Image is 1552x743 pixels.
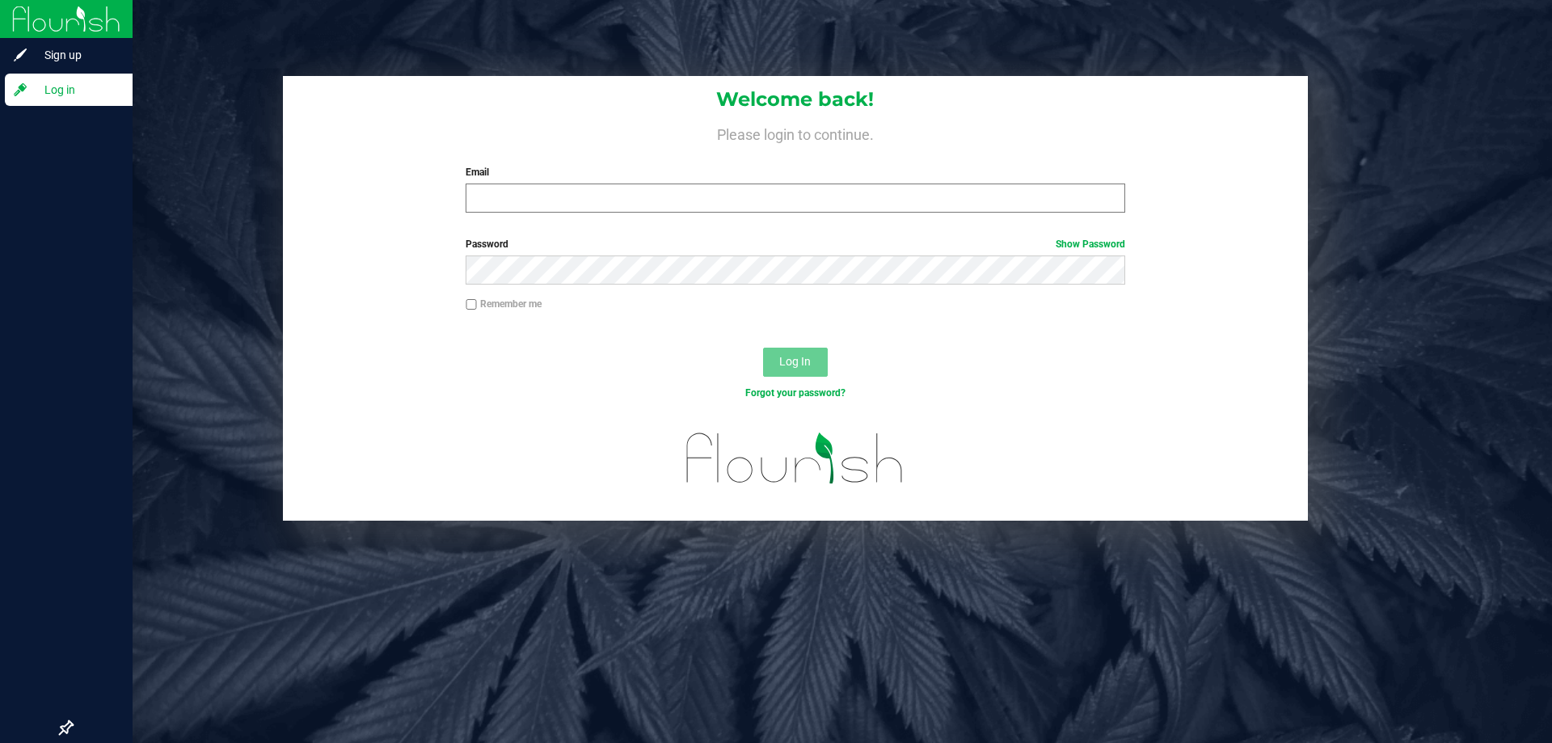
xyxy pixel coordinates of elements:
a: Show Password [1056,239,1125,250]
span: Log in [28,80,125,99]
img: flourish_logo.svg [667,417,923,500]
h4: Please login to continue. [283,123,1308,142]
input: Remember me [466,299,477,310]
span: Log In [779,355,811,368]
inline-svg: Sign up [12,47,28,63]
h1: Welcome back! [283,89,1308,110]
span: Sign up [28,45,125,65]
a: Forgot your password? [745,387,846,399]
label: Email [466,165,1124,179]
button: Log In [763,348,828,377]
inline-svg: Log in [12,82,28,98]
label: Remember me [466,297,542,311]
span: Password [466,239,508,250]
